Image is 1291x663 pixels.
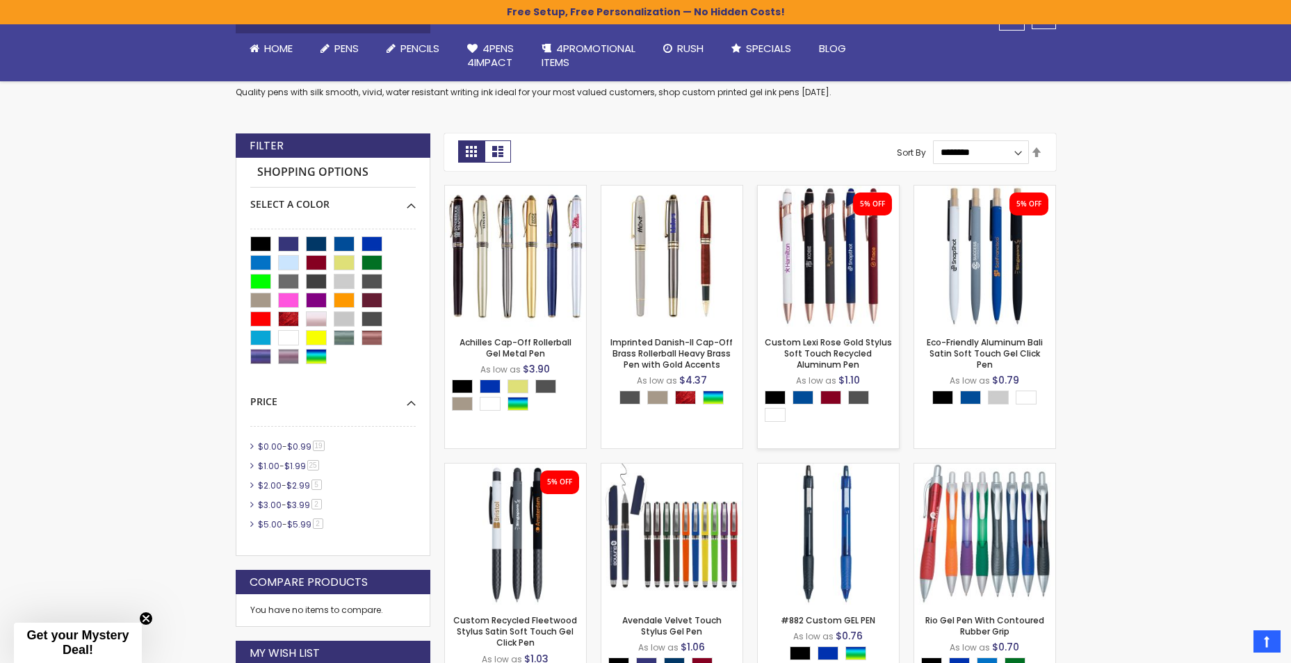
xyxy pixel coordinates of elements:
[258,499,282,511] span: $3.00
[601,464,742,605] img: Avendale Velvet Touch Stylus Gel Pen
[236,594,430,627] div: You have no items to compare.
[250,158,416,188] strong: Shopping Options
[535,379,556,393] div: Gunmetal
[675,391,696,404] div: Marble Burgundy
[264,41,293,56] span: Home
[311,499,322,509] span: 2
[820,391,841,404] div: Burgundy
[523,362,550,376] span: $3.90
[453,614,577,648] a: Custom Recycled Fleetwood Stylus Satin Soft Touch Gel Click Pen
[445,185,586,197] a: Achilles Cap-Off Rollerball Gel Metal Pen
[250,385,416,409] div: Price
[1253,630,1281,653] a: Top
[508,379,528,393] div: Gold
[311,480,322,490] span: 5
[758,463,899,475] a: #882 Custom GEL PEN
[619,391,731,408] div: Select A Color
[258,460,279,472] span: $1.00
[26,628,129,657] span: Get your Mystery Deal!
[793,630,834,642] span: As low as
[14,623,142,663] div: Get your Mystery Deal!Close teaser
[452,379,473,393] div: Black
[838,373,860,387] span: $1.10
[637,375,677,386] span: As low as
[845,646,866,660] div: Assorted
[250,188,416,211] div: Select A Color
[542,41,635,69] span: 4PROMOTIONAL ITEMS
[480,363,521,375] span: As low as
[445,464,586,605] img: Custom Recycled Fleetwood Stylus Satin Soft Touch Gel Click Pen
[638,641,679,653] span: As low as
[286,499,310,511] span: $3.99
[649,33,717,64] a: Rush
[458,140,485,163] strong: Grid
[914,186,1055,327] img: Eco-Friendly Aluminum Bali Satin Soft Touch Gel Click Pen
[679,373,707,387] span: $4.37
[467,41,514,69] span: 4Pens 4impact
[758,186,899,327] img: Custom Lexi Rose Gold Stylus Soft Touch Recycled Aluminum Pen
[1016,391,1037,404] div: White
[703,391,724,404] div: Assorted
[254,441,330,452] a: $0.00-$0.9919
[796,375,836,386] span: As low as
[601,186,742,327] img: Imprinted Danish-II Cap-Off Brass Rollerball Heavy Brass Pen with Gold Accents
[758,464,899,605] img: #882 Custom GEL PEN
[528,33,649,79] a: 4PROMOTIONALITEMS
[950,375,990,386] span: As low as
[960,391,981,404] div: Dark Blue
[765,336,892,370] a: Custom Lexi Rose Gold Stylus Soft Touch Recycled Aluminum Pen
[765,391,786,404] div: Black
[547,477,572,487] div: 5% OFF
[790,646,811,660] div: Black
[254,460,324,472] a: $1.00-$1.9925
[254,518,328,530] a: $5.00-$5.992
[622,614,722,637] a: Avendale Velvet Touch Stylus Gel Pen
[950,641,990,653] span: As low as
[250,575,368,590] strong: Compare Products
[914,464,1055,605] img: Rio Gel Pen With Contoured Rubber Grip
[1016,199,1041,209] div: 5% OFF
[508,397,528,411] div: Assorted
[805,33,860,64] a: Blog
[400,41,439,56] span: Pencils
[758,185,899,197] a: Custom Lexi Rose Gold Stylus Soft Touch Recycled Aluminum Pen
[258,441,282,452] span: $0.00
[601,185,742,197] a: Imprinted Danish-II Cap-Off Brass Rollerball Heavy Brass Pen with Gold Accents
[236,33,307,64] a: Home
[254,480,327,491] a: $2.00-$2.995
[460,336,571,359] a: Achilles Cap-Off Rollerball Gel Metal Pen
[836,629,863,643] span: $0.76
[445,186,586,327] img: Achilles Cap-Off Rollerball Gel Metal Pen
[914,463,1055,475] a: Rio Gel Pen With Contoured Rubber Grip
[677,41,704,56] span: Rush
[746,41,791,56] span: Specials
[258,518,282,530] span: $5.00
[819,41,846,56] span: Blog
[250,138,284,154] strong: Filter
[988,391,1009,404] div: Grey Light
[765,408,786,422] div: White
[445,463,586,475] a: Custom Recycled Fleetwood Stylus Satin Soft Touch Gel Click Pen
[992,373,1019,387] span: $0.79
[453,33,528,79] a: 4Pens4impact
[480,379,501,393] div: Blue
[932,391,953,404] div: Black
[286,480,310,491] span: $2.99
[897,146,926,158] label: Sort By
[287,441,311,452] span: $0.99
[284,460,306,472] span: $1.99
[925,614,1044,637] a: Rio Gel Pen With Contoured Rubber Grip
[480,397,501,411] div: White
[793,391,813,404] div: Dark Blue
[307,460,319,470] span: 25
[313,518,323,529] span: 2
[610,336,733,370] a: Imprinted Danish-II Cap-Off Brass Rollerball Heavy Brass Pen with Gold Accents
[848,391,869,404] div: Gunmetal
[860,199,885,209] div: 5% OFF
[601,463,742,475] a: Avendale Velvet Touch Stylus Gel Pen
[452,379,586,414] div: Select A Color
[452,397,473,411] div: Nickel
[254,499,327,511] a: $3.00-$3.992
[334,41,359,56] span: Pens
[992,640,1019,654] span: $0.70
